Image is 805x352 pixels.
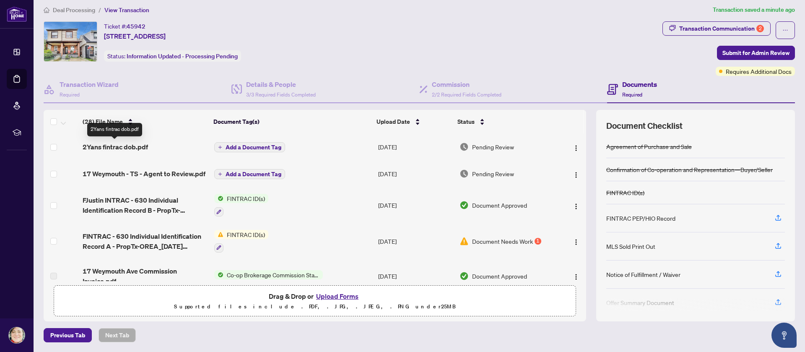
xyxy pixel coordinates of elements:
h4: Transaction Wizard [60,79,119,89]
span: 3/3 Required Fields Completed [246,91,316,98]
span: 2/2 Required Fields Completed [432,91,501,98]
span: FJustin INTRAC - 630 Individual Identification Record B - PropTx-OREA_[DATE] 19_54_03.pdf [83,195,207,215]
span: FINTRAC ID(s) [223,230,268,239]
td: [DATE] [375,133,456,160]
button: Status IconFINTRAC ID(s) [214,230,268,253]
div: 1 [535,238,541,245]
div: Confirmation of Co-operation and Representation—Buyer/Seller [606,165,773,174]
td: [DATE] [375,187,456,223]
img: Logo [573,145,579,151]
span: [STREET_ADDRESS] [104,31,166,41]
span: Document Approved [472,271,527,281]
h4: Documents [622,79,657,89]
th: Document Tag(s) [210,110,374,133]
span: Drag & Drop or [269,291,361,302]
li: / [99,5,101,15]
span: Document Needs Work [472,237,533,246]
img: Logo [573,274,579,280]
img: Logo [573,172,579,178]
span: View Transaction [104,6,149,14]
span: (28) File Name [83,117,123,126]
img: logo [7,6,27,22]
span: FINTRAC ID(s) [223,194,268,203]
span: FINTRAC - 630 Individual Identification Record A - PropTx-OREA_[DATE] 19_52_51.pdf [83,231,207,251]
img: Document Status [460,271,469,281]
div: 2Yans fintrac dob.pdf [87,123,142,136]
span: Required [622,91,642,98]
img: Document Status [460,169,469,178]
button: Transaction Communication2 [662,21,771,36]
button: Add a Document Tag [214,142,285,152]
span: Required [60,91,80,98]
span: Submit for Admin Review [722,46,789,60]
img: Document Status [460,237,469,246]
div: FINTRAC ID(s) [606,188,644,197]
span: Co-op Brokerage Commission Statement [223,270,323,279]
div: Agreement of Purchase and Sale [606,142,692,151]
div: FINTRAC PEP/HIO Record [606,214,675,223]
div: Status: [104,50,241,62]
span: Upload Date [377,117,410,126]
span: 17 Weymouth Ave Commission Invoice.pdf [83,266,207,286]
th: Upload Date [373,110,454,133]
span: Information Updated - Processing Pending [127,52,238,60]
button: Add a Document Tag [214,169,285,179]
th: (28) File Name [79,110,210,133]
img: Status Icon [214,270,223,279]
button: Status IconCo-op Brokerage Commission Statement [214,270,323,279]
img: Status Icon [214,194,223,203]
span: 17 Weymouth - TS - Agent to Review.pdf [83,169,205,179]
button: Submit for Admin Review [717,46,795,60]
span: Status [457,117,475,126]
button: Status IconFINTRAC ID(s) [214,194,268,216]
img: Document Status [460,142,469,151]
span: Drag & Drop orUpload FormsSupported files include .PDF, .JPG, .JPEG, .PNG under25MB [54,286,576,317]
img: Status Icon [214,230,223,239]
span: Previous Tab [50,329,85,342]
span: Pending Review [472,169,514,178]
button: Logo [569,140,583,154]
span: Add a Document Tag [226,144,281,150]
td: [DATE] [375,223,456,259]
div: 2 [756,25,764,32]
th: Status [454,110,555,133]
span: 45942 [127,23,145,30]
div: Ticket #: [104,21,145,31]
h4: Details & People [246,79,316,89]
img: Logo [573,203,579,210]
button: Open asap [771,323,797,348]
span: Add a Document Tag [226,171,281,177]
button: Add a Document Tag [214,142,285,153]
article: Transaction saved a minute ago [713,5,795,15]
span: 2Yans fintrac dob.pdf [83,142,148,152]
div: Transaction Communication [679,22,764,35]
h4: Commission [432,79,501,89]
span: Pending Review [472,142,514,151]
span: Deal Processing [53,6,95,14]
button: Previous Tab [44,328,92,342]
div: MLS Sold Print Out [606,242,655,251]
img: Logo [573,239,579,245]
span: plus [218,172,222,176]
img: Document Status [460,201,469,210]
button: Next Tab [99,328,136,342]
td: [DATE] [375,160,456,187]
span: plus [218,145,222,149]
button: Logo [569,269,583,283]
span: Document Checklist [606,120,683,132]
button: Logo [569,198,583,212]
button: Logo [569,235,583,248]
img: Profile Icon [9,327,25,343]
span: Document Approved [472,201,527,210]
button: Add a Document Tag [214,169,285,180]
span: home [44,7,49,13]
span: Requires Additional Docs [726,67,792,76]
button: Upload Forms [314,291,361,302]
td: [DATE] [375,259,456,293]
img: IMG-E12271386_1.jpg [44,22,97,61]
span: ellipsis [782,27,788,33]
p: Supported files include .PDF, .JPG, .JPEG, .PNG under 25 MB [59,302,571,312]
div: Notice of Fulfillment / Waiver [606,270,680,279]
button: Logo [569,167,583,180]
